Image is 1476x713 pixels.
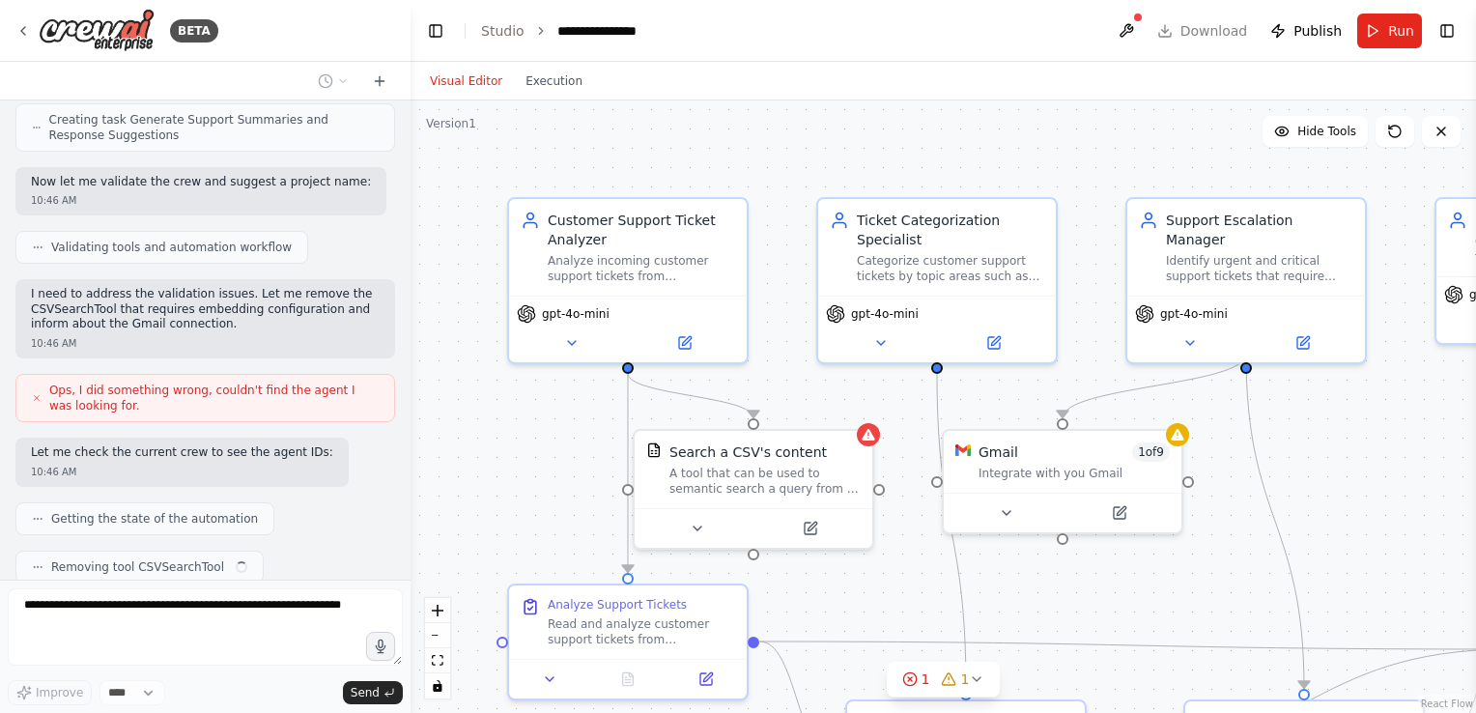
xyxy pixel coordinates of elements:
[351,685,380,700] span: Send
[507,197,749,364] div: Customer Support Ticket AnalyzerAnalyze incoming customer support tickets from {ticket_source} to...
[669,442,827,462] div: Search a CSV's content
[8,680,92,705] button: Improve
[857,211,1044,249] div: Ticket Categorization Specialist
[1248,331,1357,355] button: Open in side panel
[1433,17,1461,44] button: Show right sidebar
[170,19,218,43] div: BETA
[548,253,735,284] div: Analyze incoming customer support tickets from {ticket_source} to extract key information, catego...
[942,429,1183,534] div: GmailGmail1of9Integrate with you Gmail
[1053,354,1256,417] g: Edge from 68712640-87db-4811-b775-047583431b99 to ae0c4f57-b9e1-4754-8600-7e4c04f5c7c2
[1236,354,1314,688] g: Edge from 68712640-87db-4811-b775-047583431b99 to b17976c8-a9a9-4a6e-89c5-f8ea20005a91
[364,70,395,93] button: Start a new chat
[633,429,874,550] div: CSVSearchToolSearch a CSV's contentA tool that can be used to semantic search a query from a CSV'...
[1160,306,1228,322] span: gpt-4o-mini
[1132,442,1170,462] span: Number of enabled actions
[1166,253,1353,284] div: Identify urgent and critical support tickets that require immediate escalation to {escalation_tea...
[31,287,380,332] p: I need to address the validation issues. Let me remove the CSVSearchTool that requires embedding ...
[1263,14,1349,48] button: Publish
[1064,501,1174,525] button: Open in side panel
[425,598,450,699] div: React Flow controls
[927,373,976,688] g: Edge from 1554cde5-c033-4cd3-91ce-ccf4c0646827 to a28bc96e-151c-4cfe-ac7c-9b05311c4c51
[851,306,919,322] span: gpt-4o-mini
[31,336,380,351] div: 10:46 AM
[961,670,970,689] span: 1
[1421,699,1473,709] a: React Flow attribution
[587,668,669,691] button: No output available
[922,670,930,689] span: 1
[857,253,1044,284] div: Categorize customer support tickets by topic areas such as {ticket_categories} and assign urgency...
[418,70,514,93] button: Visual Editor
[646,442,662,458] img: CSVSearchTool
[425,673,450,699] button: toggle interactivity
[31,193,371,208] div: 10:46 AM
[49,112,379,143] span: Creating task Generate Support Summaries and Response Suggestions
[618,373,763,417] g: Edge from c2ac5511-0080-4d6c-86bd-e81bad9cd903 to 9b2e7db5-16b8-49e2-b388-f407cff0e6dc
[1357,14,1422,48] button: Run
[548,597,687,613] div: Analyze Support Tickets
[542,306,610,322] span: gpt-4o-mini
[979,442,1018,462] div: Gmail
[31,445,333,461] p: Let me check the current crew to see the agent IDs:
[1297,124,1356,139] span: Hide Tools
[49,383,379,414] span: Ops, I did something wrong, couldn't find the agent I was looking for.
[816,197,1058,364] div: Ticket Categorization SpecialistCategorize customer support tickets by topic areas such as {ticke...
[31,465,333,479] div: 10:46 AM
[366,632,395,661] button: Click to speak your automation idea
[514,70,594,93] button: Execution
[1166,211,1353,249] div: Support Escalation Manager
[955,442,971,458] img: Gmail
[548,211,735,249] div: Customer Support Ticket Analyzer
[31,175,371,190] p: Now let me validate the crew and suggest a project name:
[481,21,653,41] nav: breadcrumb
[548,616,735,647] div: Read and analyze customer support tickets from {ticket_source}. Extract key information including...
[39,9,155,52] img: Logo
[1388,21,1414,41] span: Run
[310,70,356,93] button: Switch to previous chat
[481,23,525,39] a: Studio
[755,517,865,540] button: Open in side panel
[672,668,739,691] button: Open in side panel
[36,685,83,700] span: Improve
[507,584,749,700] div: Analyze Support TicketsRead and analyze customer support tickets from {ticket_source}. Extract ke...
[51,240,292,255] span: Validating tools and automation workflow
[343,681,403,704] button: Send
[630,331,739,355] button: Open in side panel
[51,511,258,527] span: Getting the state of the automation
[1263,116,1368,147] button: Hide Tools
[51,559,224,575] span: Removing tool CSVSearchTool
[887,662,1001,698] button: 11
[669,466,861,497] div: A tool that can be used to semantic search a query from a CSV's content.
[425,623,450,648] button: zoom out
[1293,21,1342,41] span: Publish
[425,648,450,673] button: fit view
[422,17,449,44] button: Hide left sidebar
[426,116,476,131] div: Version 1
[618,373,638,572] g: Edge from c2ac5511-0080-4d6c-86bd-e81bad9cd903 to 9126e1d0-026e-4e86-ad61-f6c8e84b2051
[1125,197,1367,364] div: Support Escalation ManagerIdentify urgent and critical support tickets that require immediate esc...
[979,466,1170,481] div: Integrate with you Gmail
[425,598,450,623] button: zoom in
[939,331,1048,355] button: Open in side panel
